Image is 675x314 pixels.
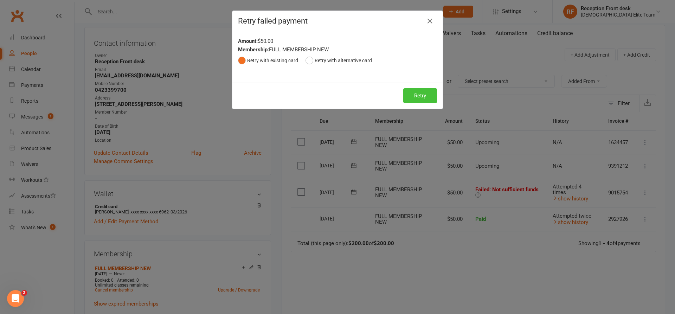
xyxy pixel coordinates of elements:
button: Close [424,15,436,27]
h4: Retry failed payment [238,17,437,25]
strong: Membership: [238,46,269,53]
div: FULL MEMBERSHIP NEW [238,45,437,54]
button: Retry with alternative card [306,54,372,67]
span: 2 [21,290,27,296]
div: $50.00 [238,37,437,45]
iframe: Intercom live chat [7,290,24,307]
button: Retry [403,88,437,103]
strong: Amount: [238,38,258,44]
button: Retry with existing card [238,54,298,67]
